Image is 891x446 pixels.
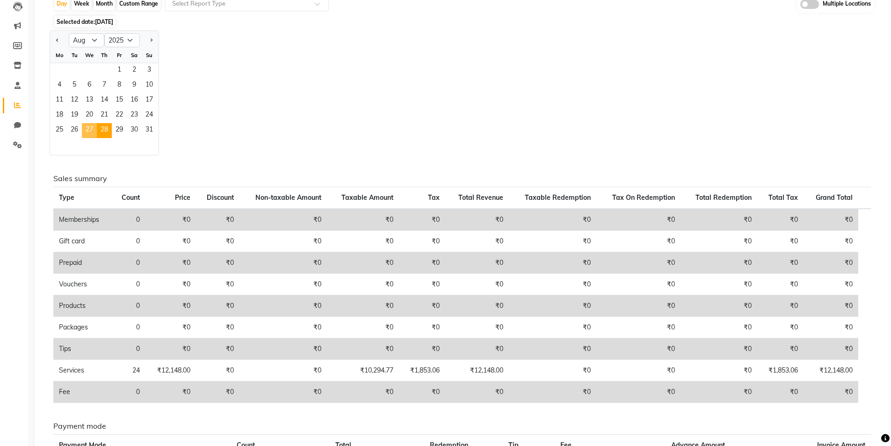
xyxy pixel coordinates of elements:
[239,231,327,252] td: ₹0
[67,78,82,93] div: Tuesday, August 5, 2025
[757,317,804,338] td: ₹0
[757,338,804,360] td: ₹0
[142,93,157,108] div: Sunday, August 17, 2025
[122,193,140,202] span: Count
[52,123,67,138] div: Monday, August 25, 2025
[112,93,127,108] span: 15
[196,317,239,338] td: ₹0
[196,360,239,381] td: ₹0
[142,63,157,78] span: 3
[509,295,597,317] td: ₹0
[207,193,234,202] span: Discount
[525,193,591,202] span: Taxable Redemption
[127,108,142,123] div: Saturday, August 23, 2025
[104,33,140,47] select: Select year
[53,317,112,338] td: Packages
[112,63,127,78] div: Friday, August 1, 2025
[52,93,67,108] span: 11
[327,295,398,317] td: ₹0
[399,252,445,274] td: ₹0
[52,108,67,123] div: Monday, August 18, 2025
[82,108,97,123] span: 20
[67,108,82,123] div: Tuesday, August 19, 2025
[52,48,67,63] div: Mo
[112,338,145,360] td: 0
[145,231,196,252] td: ₹0
[54,33,61,48] button: Previous month
[112,78,127,93] span: 8
[327,317,398,338] td: ₹0
[196,231,239,252] td: ₹0
[757,252,804,274] td: ₹0
[142,48,157,63] div: Su
[82,108,97,123] div: Wednesday, August 20, 2025
[127,123,142,138] span: 30
[681,338,757,360] td: ₹0
[53,422,871,431] h6: Payment mode
[112,274,145,295] td: 0
[97,93,112,108] span: 14
[97,108,112,123] span: 21
[681,252,757,274] td: ₹0
[53,252,112,274] td: Prepaid
[596,274,681,295] td: ₹0
[327,338,398,360] td: ₹0
[67,93,82,108] div: Tuesday, August 12, 2025
[596,252,681,274] td: ₹0
[255,193,321,202] span: Non-taxable Amount
[145,274,196,295] td: ₹0
[127,93,142,108] div: Saturday, August 16, 2025
[596,295,681,317] td: ₹0
[127,78,142,93] div: Saturday, August 9, 2025
[112,381,145,403] td: 0
[509,317,597,338] td: ₹0
[327,381,398,403] td: ₹0
[127,93,142,108] span: 16
[327,360,398,381] td: ₹10,294.77
[95,18,113,25] span: [DATE]
[67,123,82,138] span: 26
[52,123,67,138] span: 25
[445,360,509,381] td: ₹12,148.00
[804,274,858,295] td: ₹0
[509,338,597,360] td: ₹0
[142,78,157,93] span: 10
[445,381,509,403] td: ₹0
[681,360,757,381] td: ₹0
[509,274,597,295] td: ₹0
[239,338,327,360] td: ₹0
[399,295,445,317] td: ₹0
[681,295,757,317] td: ₹0
[681,317,757,338] td: ₹0
[196,381,239,403] td: ₹0
[142,63,157,78] div: Sunday, August 3, 2025
[196,252,239,274] td: ₹0
[142,108,157,123] div: Sunday, August 24, 2025
[327,209,398,231] td: ₹0
[445,231,509,252] td: ₹0
[53,274,112,295] td: Vouchers
[399,209,445,231] td: ₹0
[52,78,67,93] div: Monday, August 4, 2025
[112,209,145,231] td: 0
[142,78,157,93] div: Sunday, August 10, 2025
[399,338,445,360] td: ₹0
[112,108,127,123] span: 22
[239,209,327,231] td: ₹0
[67,108,82,123] span: 19
[327,274,398,295] td: ₹0
[239,295,327,317] td: ₹0
[804,231,858,252] td: ₹0
[82,78,97,93] div: Wednesday, August 6, 2025
[757,295,804,317] td: ₹0
[145,360,196,381] td: ₹12,148.00
[112,48,127,63] div: Fr
[399,231,445,252] td: ₹0
[804,338,858,360] td: ₹0
[757,360,804,381] td: ₹1,853.06
[69,33,104,47] select: Select month
[97,78,112,93] span: 7
[142,123,157,138] span: 31
[509,381,597,403] td: ₹0
[145,209,196,231] td: ₹0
